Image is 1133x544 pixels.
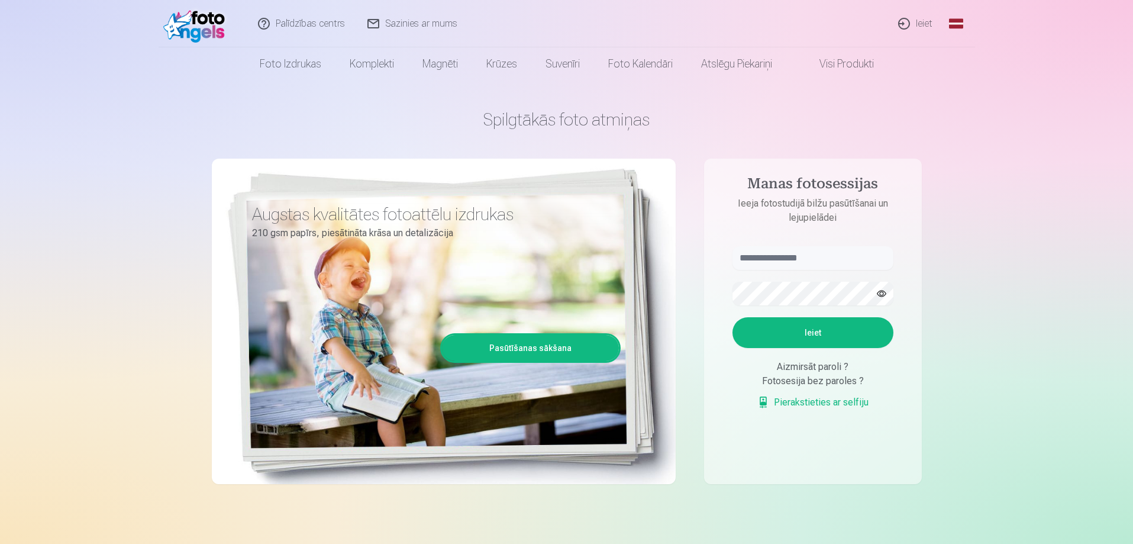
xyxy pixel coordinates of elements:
a: Krūzes [472,47,531,81]
div: Fotosesija bez paroles ? [732,374,893,388]
a: Komplekti [335,47,408,81]
a: Suvenīri [531,47,594,81]
h1: Spilgtākās foto atmiņas [212,109,922,130]
a: Magnēti [408,47,472,81]
img: /fa1 [163,5,231,43]
a: Foto izdrukas [246,47,335,81]
a: Visi produkti [786,47,888,81]
div: Aizmirsāt paroli ? [732,360,893,374]
p: 210 gsm papīrs, piesātināta krāsa un detalizācija [252,225,612,242]
a: Pierakstieties ar selfiju [757,395,869,410]
a: Pasūtīšanas sākšana [442,335,619,361]
a: Atslēgu piekariņi [687,47,786,81]
h4: Manas fotosessijas [721,175,905,197]
p: Ieeja fotostudijā bilžu pasūtīšanai un lejupielādei [721,197,905,225]
h3: Augstas kvalitātes fotoattēlu izdrukas [252,204,612,225]
a: Foto kalendāri [594,47,687,81]
button: Ieiet [732,317,893,348]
